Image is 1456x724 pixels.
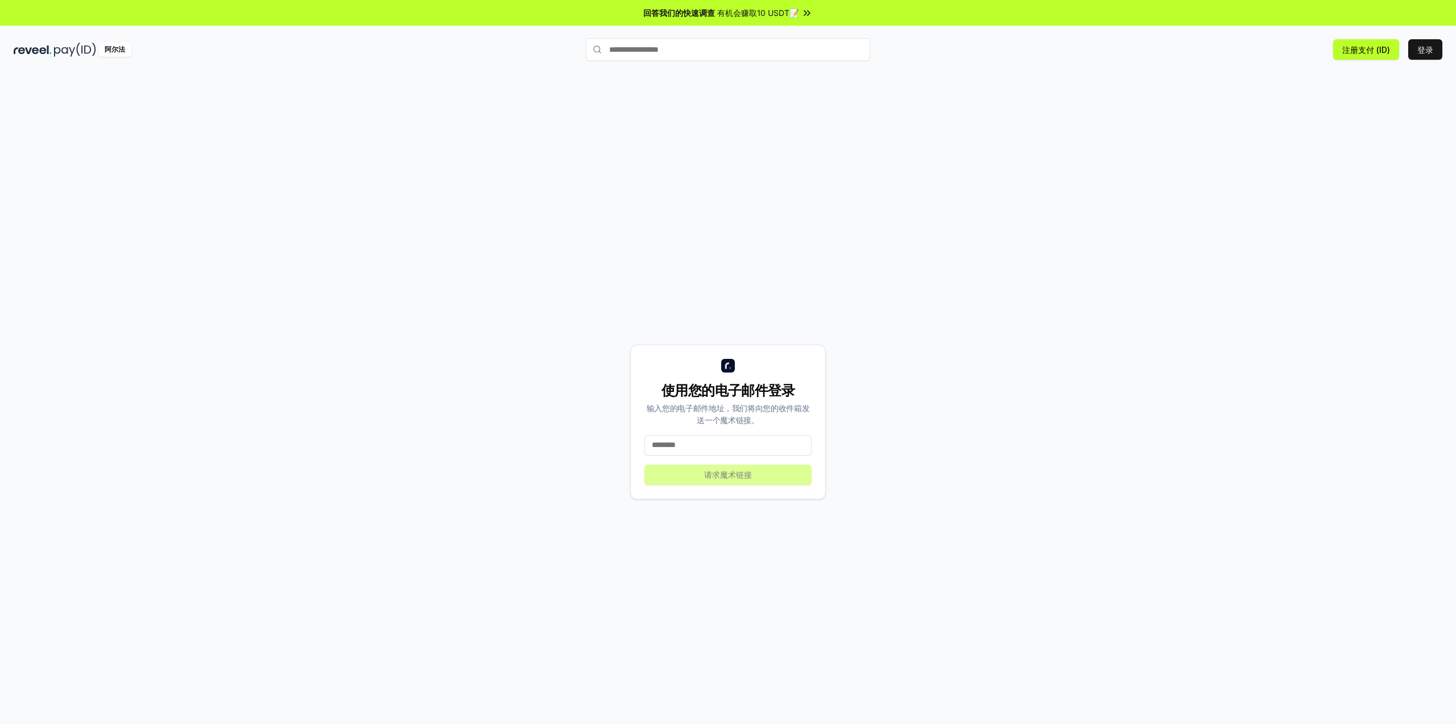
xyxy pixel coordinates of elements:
button: 注册支付 (ID) [1333,39,1399,60]
font: 回答我们的快速调查 [643,8,715,18]
img: logo_small [721,359,735,373]
font: 登录 [1417,45,1433,55]
button: 登录 [1408,39,1442,60]
font: 使用您的电子邮件登录 [661,382,795,399]
img: pay_id [54,43,96,57]
img: reveel_dark [14,43,52,57]
font: 注册支付 (ID) [1342,45,1390,55]
font: 有机会赚取10 USDT📝 [717,8,799,18]
font: 阿尔法 [105,45,125,53]
font: 输入您的电子邮件地址，我们将向您的收件箱发送一个魔术链接。 [647,403,810,425]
